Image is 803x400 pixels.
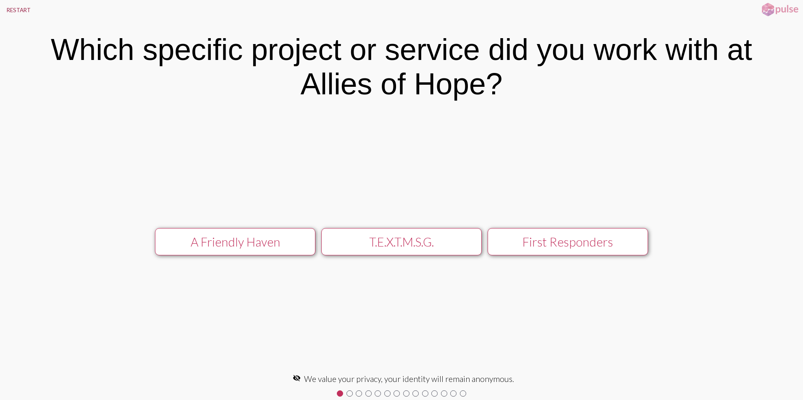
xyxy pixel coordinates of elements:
[496,235,639,249] div: First Responders
[330,235,473,249] div: T.E.X.T.M.S.G.
[12,32,791,101] div: Which specific project or service did you work with at Allies of Hope?
[304,374,514,384] span: We value your privacy, your identity will remain anonymous.
[155,228,315,255] button: A Friendly Haven
[759,2,801,17] img: pulsehorizontalsmall.png
[321,228,482,255] button: T.E.X.T.M.S.G.
[163,235,307,249] div: A Friendly Haven
[488,228,648,255] button: First Responders
[293,374,301,382] mat-icon: visibility_off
